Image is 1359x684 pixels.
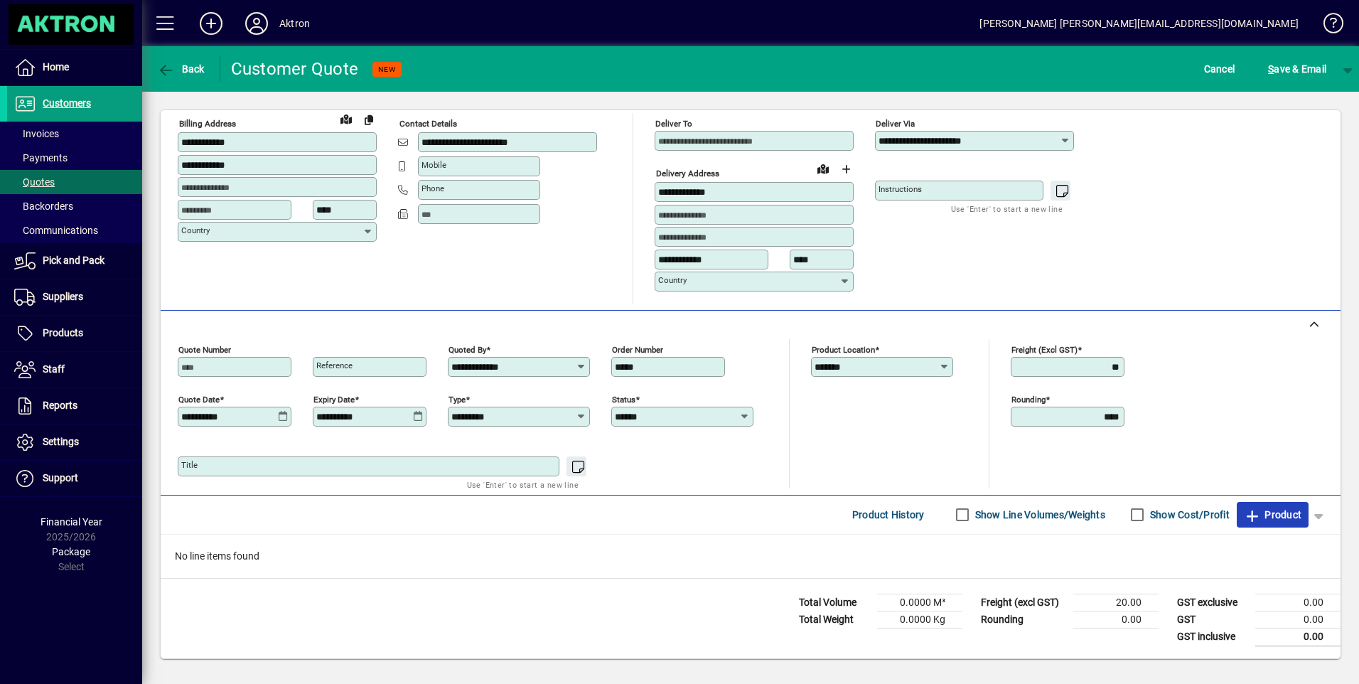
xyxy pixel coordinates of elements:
button: Copy to Delivery address [358,108,380,131]
button: Product [1237,502,1309,528]
a: Payments [7,146,142,170]
div: Customer Quote [231,58,359,80]
span: Suppliers [43,291,83,302]
a: Pick and Pack [7,243,142,279]
mat-label: Product location [812,344,875,354]
a: View on map [335,107,358,130]
span: ave & Email [1268,58,1326,80]
mat-label: Quote number [178,344,231,354]
a: Invoices [7,122,142,146]
td: GST inclusive [1170,628,1255,646]
span: Product History [852,503,925,526]
a: Backorders [7,194,142,218]
span: Communications [14,225,98,236]
a: Settings [7,424,142,460]
mat-label: Mobile [421,160,446,170]
td: 0.00 [1255,611,1341,628]
mat-label: Deliver via [876,119,915,129]
app-page-header-button: Back [142,56,220,82]
a: Suppliers [7,279,142,315]
span: Staff [43,363,65,375]
td: 0.00 [1073,611,1159,628]
td: Rounding [974,611,1073,628]
mat-label: Freight (excl GST) [1011,344,1078,354]
label: Show Cost/Profit [1147,508,1230,522]
span: Back [157,63,205,75]
span: Settings [43,436,79,447]
a: Quotes [7,170,142,194]
mat-label: Deliver To [655,119,692,129]
mat-label: Country [658,275,687,285]
mat-label: Quoted by [448,344,486,354]
mat-label: Country [181,225,210,235]
mat-label: Expiry date [313,394,355,404]
span: Customers [43,97,91,109]
button: Product History [847,502,930,528]
td: 0.0000 M³ [877,594,962,611]
button: Profile [234,11,279,36]
a: Reports [7,388,142,424]
span: Payments [14,152,68,164]
a: Knowledge Base [1313,3,1341,49]
button: Add [188,11,234,36]
mat-hint: Use 'Enter' to start a new line [951,201,1063,217]
td: Total Weight [792,611,877,628]
span: Reports [43,400,77,411]
mat-label: Order number [612,344,663,354]
mat-hint: Use 'Enter' to start a new line [467,476,579,493]
mat-label: Title [181,460,198,470]
td: 0.0000 Kg [877,611,962,628]
mat-label: Instructions [879,184,922,194]
span: Backorders [14,201,73,212]
td: Total Volume [792,594,877,611]
a: Support [7,461,142,496]
a: Home [7,50,142,85]
span: Invoices [14,128,59,139]
mat-label: Quote date [178,394,220,404]
span: NEW [378,65,396,74]
span: Pick and Pack [43,255,104,266]
div: [PERSON_NAME] [PERSON_NAME][EMAIL_ADDRESS][DOMAIN_NAME] [979,12,1299,35]
mat-label: Phone [421,183,444,193]
span: Financial Year [41,516,102,528]
button: Save & Email [1261,56,1333,82]
button: Back [154,56,208,82]
mat-label: Rounding [1011,394,1046,404]
span: Home [43,61,69,73]
mat-label: Reference [316,360,353,370]
a: View on map [812,157,834,180]
span: Product [1244,503,1301,526]
mat-label: Type [448,394,466,404]
span: S [1268,63,1274,75]
span: Products [43,327,83,338]
td: GST [1170,611,1255,628]
span: Cancel [1204,58,1235,80]
a: Products [7,316,142,351]
span: Support [43,472,78,483]
div: No line items found [161,535,1341,578]
button: Cancel [1200,56,1239,82]
div: Aktron [279,12,310,35]
span: Package [52,546,90,557]
td: GST exclusive [1170,594,1255,611]
a: Staff [7,352,142,388]
mat-label: Status [612,394,635,404]
td: 0.00 [1255,628,1341,646]
td: 0.00 [1255,594,1341,611]
span: Quotes [14,176,55,188]
td: Freight (excl GST) [974,594,1073,611]
td: 20.00 [1073,594,1159,611]
label: Show Line Volumes/Weights [972,508,1105,522]
a: Communications [7,218,142,242]
button: Choose address [834,158,857,181]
